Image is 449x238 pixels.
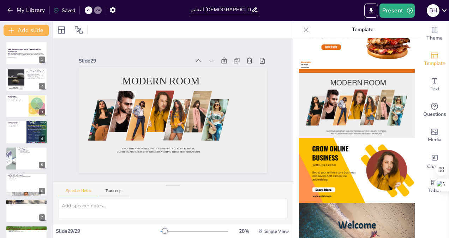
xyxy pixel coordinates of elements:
[18,148,45,150] p: مفهوم التعارف
[427,4,439,17] div: b H
[8,202,45,203] p: الوفاء بالعهد كواجب ديني
[18,151,45,152] p: التعارف وبناء الجسور
[420,97,449,123] div: Get real-time input from your audience
[264,228,289,234] span: Single View
[6,68,47,91] div: 2
[8,98,26,100] p: التوحيد كقاعدة سياسية
[430,85,439,93] span: Text
[26,70,45,72] p: المحور الأول: المنهج التأسيسي
[4,25,49,36] button: Add slide
[6,120,47,144] div: 4
[56,228,161,234] div: Slide 29 / 29
[427,163,442,171] span: Charts
[8,56,45,58] p: Generated with [URL]
[235,228,252,234] div: 28 %
[8,178,45,180] p: حقوق غير المحاربين
[8,126,24,127] p: الاستخلاف والعدالة
[420,148,449,174] div: Add charts and graphs
[26,72,45,75] p: التعليم [DEMOGRAPHIC_DATA] يبني إطاراً مفاهيمياً فريداً للعلاقات الدولية
[39,56,45,63] div: 1
[74,26,83,34] span: Position
[424,60,445,67] span: Template
[18,149,45,151] p: التعارف كوسيلة للتواصل
[8,121,24,124] p: مفهوم الاستخلاف
[39,136,45,142] div: 4
[53,7,75,14] div: Saved
[8,49,41,52] strong: التعليم [DEMOGRAPHIC_DATA]: بناء الإطار المفاهيمي للسياسة الدولية
[8,177,45,178] p: قدسية العهود
[420,123,449,148] div: Add images, graphics, shapes or video
[312,21,413,38] p: Template
[39,83,45,89] div: 2
[8,231,45,232] p: تأثير التعليم [DEMOGRAPHIC_DATA]
[39,109,45,115] div: 3
[6,173,47,196] div: 6
[191,5,251,15] input: Insert title
[79,58,191,64] div: Slide 29
[427,4,439,18] button: b H
[39,214,45,221] div: 7
[299,73,415,138] img: thumb-3.png
[8,226,45,228] p: إقرار حقوق غير المحاربين
[420,47,449,72] div: Add ready made slides
[56,24,67,36] div: Layout
[6,199,47,222] div: 7
[420,72,449,97] div: Add text boxes
[299,138,415,203] img: thumb-4.png
[299,7,415,73] img: thumb-2.png
[8,174,45,176] p: المحور الثاني: الأثر القانوني
[39,162,45,168] div: 5
[39,188,45,194] div: 6
[8,230,45,231] p: الالتزام بالقيم الإنسانية
[8,204,45,206] p: تأثير الوفاء بالعهد
[8,175,45,177] p: التعليم [DEMOGRAPHIC_DATA] يؤسس لقواعد قانونية
[18,152,45,153] p: التعارف كاستراتيجية للحوار
[364,4,378,18] button: Export to PowerPoint
[6,94,47,118] div: 3
[8,203,45,204] p: العهود كقيم إنسانية
[8,200,45,202] p: قدسية العهود والمواثيق
[428,136,442,144] span: Media
[6,42,47,65] div: 1
[428,187,441,195] span: Table
[26,77,45,79] p: الاستخلاف يحول القوة من حق إلى مسؤولية
[98,189,130,196] button: Transcript
[8,97,26,98] p: التوحيد يعزز المساواة
[8,124,24,126] p: الاستخلاف وحماية البيئة
[8,100,26,101] p: التوحيد يرسخ العلاقات الإنسانية
[122,76,200,87] span: Modern room
[423,111,446,118] span: Questions
[26,75,45,77] p: التعليم [DEMOGRAPHIC_DATA] يعزز المساواة والكرامة الإنسانية
[8,123,24,125] p: الاستخلاف كمسؤولية
[420,174,449,199] div: Add a table
[5,5,48,16] button: My Library
[420,21,449,47] div: Change the overall theme
[59,189,98,196] button: Speaker Notes
[426,34,443,42] span: Theme
[8,53,45,56] p: في هذه المحاضرة، سنستعرض أهمية التعليم [DEMOGRAPHIC_DATA] وتأثيره في السياسة الدولية من خلال أربع...
[8,95,26,97] p: مفهوم التوحيد
[117,147,200,153] span: Save time and money while satisfying all your fashion, clothing and accessory needs by visiting t...
[6,147,47,170] div: 5
[379,4,415,18] button: Present
[8,228,45,230] p: قواعد الحرب لحماية المدنيين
